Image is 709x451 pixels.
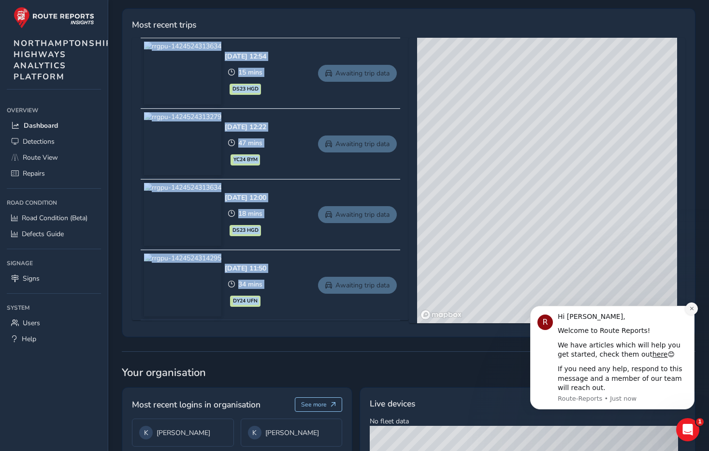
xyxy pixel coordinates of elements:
[23,169,45,178] span: Repairs
[7,315,101,331] a: Users
[144,112,221,175] img: rrgpu-1424524313279
[252,428,257,437] span: K
[144,428,148,437] span: K
[233,297,258,305] span: DY24 UFN
[122,365,695,380] span: Your organisation
[318,206,397,223] a: Awaiting trip data
[23,153,58,162] span: Route View
[676,418,699,441] iframe: Intercom live chat
[7,103,101,118] div: Overview
[144,254,221,316] img: rrgpu-1424524314295
[238,68,262,77] span: 15 mins
[301,401,327,408] span: See more
[7,118,101,134] a: Dashboard
[170,5,182,18] button: Dismiss notification
[295,397,343,412] button: See more
[318,135,397,152] a: Awaiting trip data
[225,52,266,61] div: [DATE] 12:54
[225,122,266,132] div: [DATE] 12:22
[14,7,94,29] img: rr logo
[22,213,87,223] span: Road Condition (Beta)
[22,229,64,239] span: Defects Guide
[22,334,36,344] span: Help
[7,331,101,347] a: Help
[139,426,227,439] div: [PERSON_NAME]
[22,17,37,33] div: Profile image for Route-Reports
[7,134,101,150] a: Detections
[132,18,196,31] span: Most recent trips
[233,156,258,164] span: YC24 BYM
[7,150,101,165] a: Route View
[7,165,101,181] a: Repairs
[225,193,266,202] div: [DATE] 12:00
[232,85,259,93] span: DS23 HGD
[225,264,266,273] div: [DATE] 11:50
[238,138,262,148] span: 47 mins
[42,15,172,25] div: Hi [PERSON_NAME],
[248,426,335,439] div: [PERSON_NAME]
[14,9,179,112] div: message notification from Route-Reports, Just now. Hi Karl, Welcome to Route Reports! We have art...
[238,280,262,289] span: 34 mins
[7,271,101,286] a: Signs
[696,418,704,426] span: 1
[144,42,221,105] img: rrgpu-1424524313634
[42,15,172,96] div: Message content
[144,183,221,246] img: rrgpu-1424524313634
[370,397,415,410] span: Live devices
[23,137,55,146] span: Detections
[232,226,259,234] span: DS23 HGD
[24,121,58,130] span: Dashboard
[14,38,118,82] span: NORTHAMPTONSHIRE HIGHWAYS ANALYTICS PLATFORM
[42,44,172,62] div: We have articles which will help you get started, check them out 😊
[7,226,101,242] a: Defects Guide
[137,53,152,61] a: here
[132,398,260,411] span: Most recent logins in organisation
[318,65,397,82] a: Awaiting trip data
[7,195,101,210] div: Road Condition
[42,97,172,106] p: Message from Route-Reports, sent Just now
[23,318,40,328] span: Users
[7,210,101,226] a: Road Condition (Beta)
[42,67,172,96] div: If you need any help, respond to this message and a member of our team will reach out.
[318,277,397,294] a: Awaiting trip data
[23,274,40,283] span: Signs
[42,29,172,39] div: Welcome to Route Reports!
[7,301,101,315] div: System
[7,256,101,271] div: Signage
[238,209,262,218] span: 18 mins
[516,297,709,415] iframe: Intercom notifications message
